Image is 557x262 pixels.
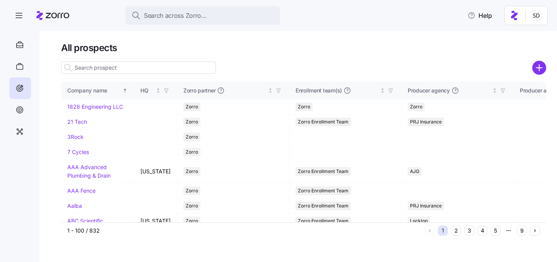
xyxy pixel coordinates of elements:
a: AAA Fence [67,187,96,194]
a: AAA Advanced Plumbing & Drain [67,164,111,179]
div: Sorted ascending [122,88,128,93]
td: [US_STATE] [134,214,177,229]
span: Zorro [186,217,198,225]
span: Zorro [186,118,198,126]
img: 038087f1531ae87852c32fa7be65e69b [530,9,543,22]
span: Zorro [186,103,198,111]
a: 3Rock [67,134,84,140]
th: Company nameSorted ascending [61,82,134,99]
input: Search prospect [61,62,216,74]
span: Zorro Enrollment Team [298,187,349,195]
span: Zorro Enrollment Team [298,202,349,210]
span: Zorro [186,187,198,195]
span: PRJ Insurance [410,202,442,210]
span: Zorro [186,202,198,210]
button: 2 [451,226,461,236]
div: Not sorted [268,88,273,93]
button: 5 [490,226,501,236]
a: ABC Scientific [67,217,103,224]
div: Not sorted [492,88,497,93]
span: AJG [410,167,419,176]
span: Zorro Enrollment Team [298,217,349,225]
span: Producer agency [408,87,450,94]
div: Company name [67,86,121,95]
div: Not sorted [155,88,161,93]
span: Help [468,11,492,20]
span: Zorro [298,103,310,111]
svg: add icon [532,61,546,75]
span: Search across Zorro... [144,11,207,21]
span: Zorro [186,167,198,176]
div: HQ [140,86,154,95]
button: Previous page [425,226,435,236]
span: Zorro [410,103,422,111]
span: Enrollment team(s) [296,87,342,94]
th: Producer agencyNot sorted [402,82,514,99]
a: Aalba [67,202,82,209]
div: Not sorted [380,88,385,93]
h1: All prospects [61,42,546,54]
span: PRJ Insurance [410,118,442,126]
th: HQNot sorted [134,82,177,99]
span: Zorro Enrollment Team [298,167,349,176]
a: 7 Cycles [67,149,89,155]
th: Enrollment team(s)Not sorted [289,82,402,99]
span: Zorro [186,133,198,141]
a: 1828 Engineering LLC [67,103,123,110]
button: Help [461,8,498,23]
button: 3 [464,226,474,236]
div: 1 - 100 / 832 [67,227,422,235]
button: 1 [438,226,448,236]
button: Search across Zorro... [125,6,280,25]
span: Lockton [410,217,428,225]
button: 9 [517,226,527,236]
span: Zorro [186,148,198,156]
td: [US_STATE] [134,160,177,183]
span: Zorro Enrollment Team [298,118,349,126]
button: 4 [477,226,487,236]
span: Zorro partner [183,87,215,94]
th: Zorro partnerNot sorted [177,82,289,99]
button: Next page [530,226,540,236]
a: 21 Tech [67,118,87,125]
